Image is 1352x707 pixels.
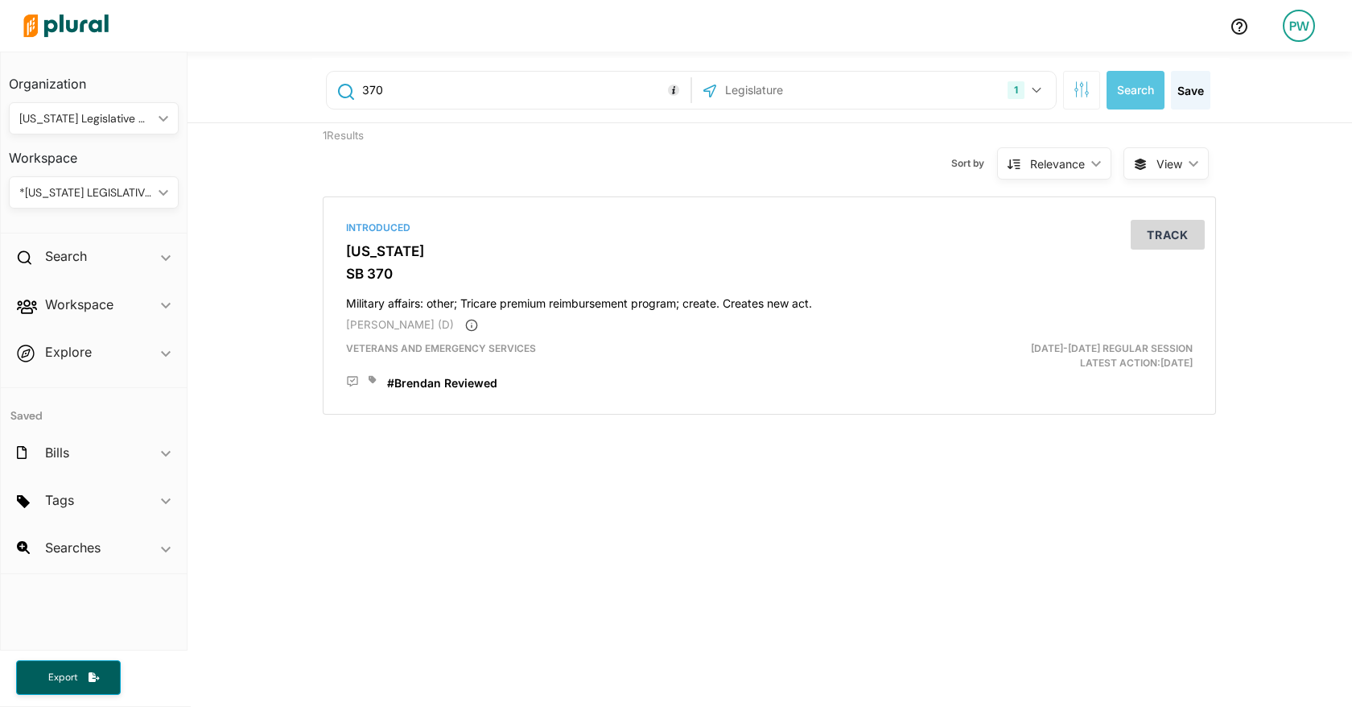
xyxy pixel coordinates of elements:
div: *[US_STATE] LEGISLATIVE CONSULTANTS [19,184,152,201]
h3: Workspace [9,134,179,170]
h2: Tags [45,491,74,509]
a: PW [1270,3,1328,48]
h3: [US_STATE] [346,243,1193,259]
div: 1 [1008,81,1024,99]
button: 1 [1001,75,1052,105]
button: Save [1171,71,1210,110]
span: View [1156,155,1182,172]
div: Relevance [1030,155,1085,172]
h2: Workspace [45,296,113,313]
div: Introduced [346,221,1193,235]
button: Export [16,660,121,695]
div: PW [1283,10,1315,42]
h4: Saved [1,388,187,428]
span: Sort by [951,156,997,171]
h2: Search [45,247,87,265]
span: Search Filters [1074,81,1090,95]
button: Search [1107,71,1164,110]
iframe: Intercom live chat [1297,652,1336,691]
input: Enter keywords, bill # or legislator name [361,75,686,105]
span: [DATE]-[DATE] Regular Session [1031,342,1193,354]
h2: Bills [45,444,69,461]
span: [PERSON_NAME] (D) [346,318,454,331]
h3: SB 370 [346,266,1193,282]
h4: Military affairs: other; Tricare premium reimbursement program; create. Creates new act. [346,289,1193,311]
span: Export [37,671,89,684]
div: Add tags [369,375,377,385]
div: Latest Action: [DATE] [915,341,1206,370]
h3: Organization [9,60,179,96]
input: Legislature [723,75,896,105]
button: Track [1131,220,1205,250]
h2: Explore [45,343,92,361]
div: Add Position Statement [346,375,359,388]
div: [US_STATE] Legislative Consultants [19,110,152,127]
div: Tooltip anchor [666,83,681,97]
a: #Brendan Reviewed [387,375,497,391]
div: 1 Results [311,123,540,184]
h2: Searches [45,539,101,556]
span: #Brendan Reviewed [387,376,497,390]
span: VETERANS AND EMERGENCY SERVICES [346,342,536,354]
